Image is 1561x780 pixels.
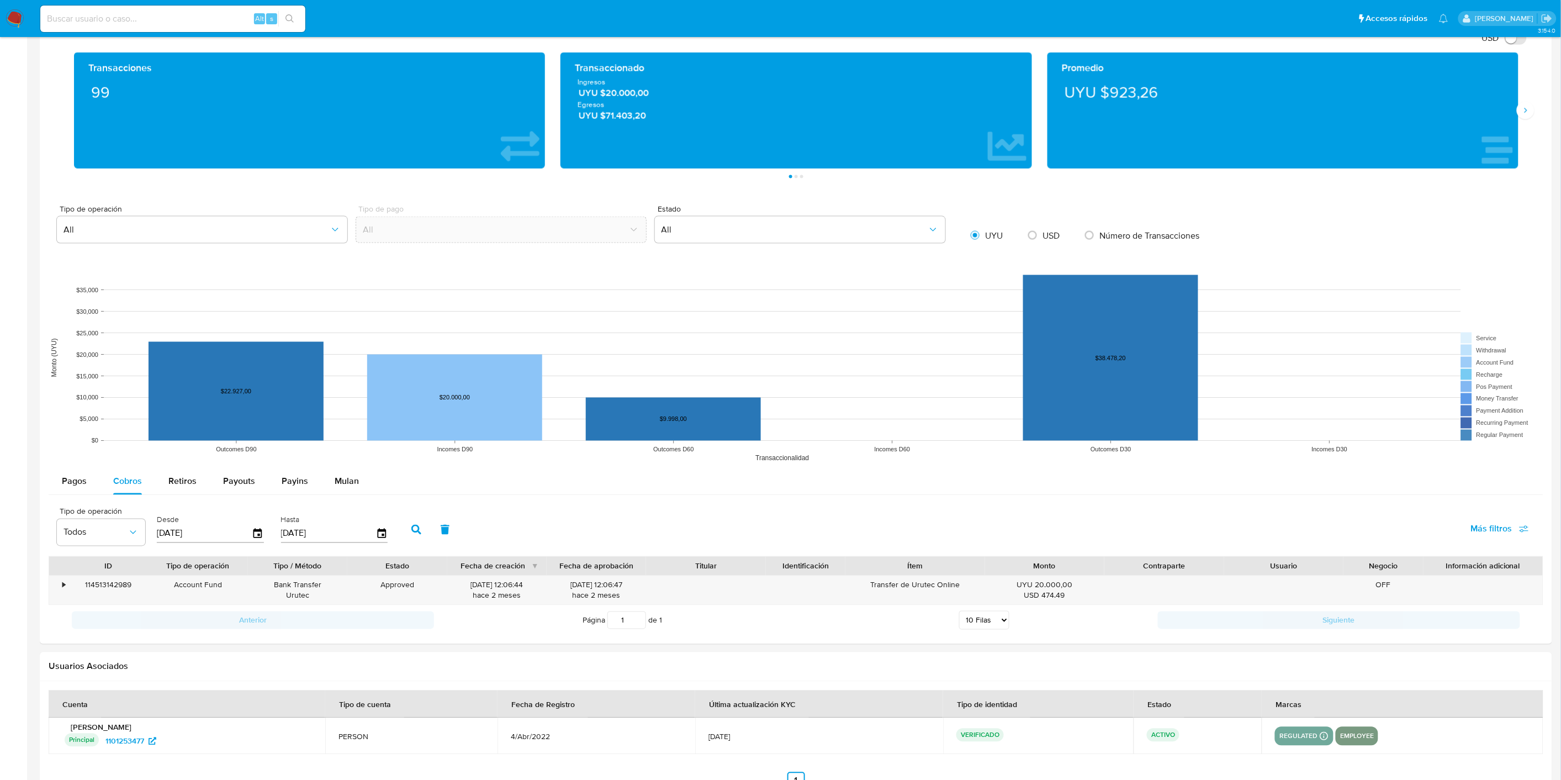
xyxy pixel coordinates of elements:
[49,661,1543,672] h2: Usuarios Asociados
[1366,13,1428,24] span: Accesos rápidos
[1439,14,1448,23] a: Notificaciones
[270,13,273,24] span: s
[1541,13,1553,24] a: Salir
[1475,13,1537,24] p: gregorio.negri@mercadolibre.com
[1538,26,1555,35] span: 3.154.0
[40,12,305,26] input: Buscar usuario o caso...
[278,11,301,27] button: search-icon
[255,13,264,24] span: Alt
